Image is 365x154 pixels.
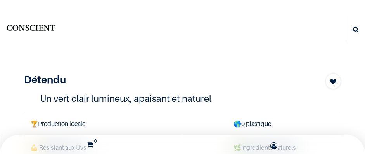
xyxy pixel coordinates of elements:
h1: Détendu [24,73,293,86]
a: 0 [2,135,181,154]
button: Add to wishlist [325,73,341,89]
sup: 0 [92,138,99,144]
h4: Un vert clair lumineux, apaisant et naturel [40,92,325,105]
span: 🌎 [234,120,241,128]
span: Add to wishlist [330,77,336,86]
span: 🏆 [30,120,38,128]
img: Conscient [6,23,56,36]
a: Logo of Conscient [6,23,56,36]
td: Production locale [24,112,227,136]
iframe: Tidio Chat [325,104,362,140]
td: 0 plastique [227,112,341,136]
